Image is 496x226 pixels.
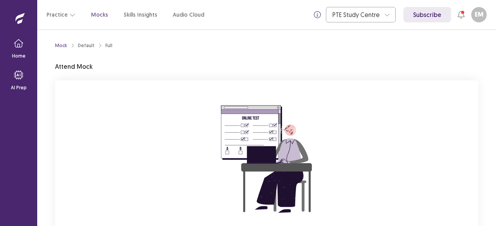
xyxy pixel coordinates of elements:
[46,8,76,22] button: Practice
[55,42,67,49] a: Mock
[403,7,451,22] a: Subscribe
[105,42,112,49] div: Full
[91,11,108,19] a: Mocks
[55,42,112,49] nav: breadcrumb
[11,84,27,91] p: AI Prep
[12,53,26,59] p: Home
[173,11,204,19] a: Audio Cloud
[124,11,157,19] a: Skills Insights
[332,7,381,22] div: PTE Study Centre
[78,42,95,49] div: Default
[471,7,487,22] button: EM
[310,8,324,22] button: info
[55,62,93,71] p: Attend Mock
